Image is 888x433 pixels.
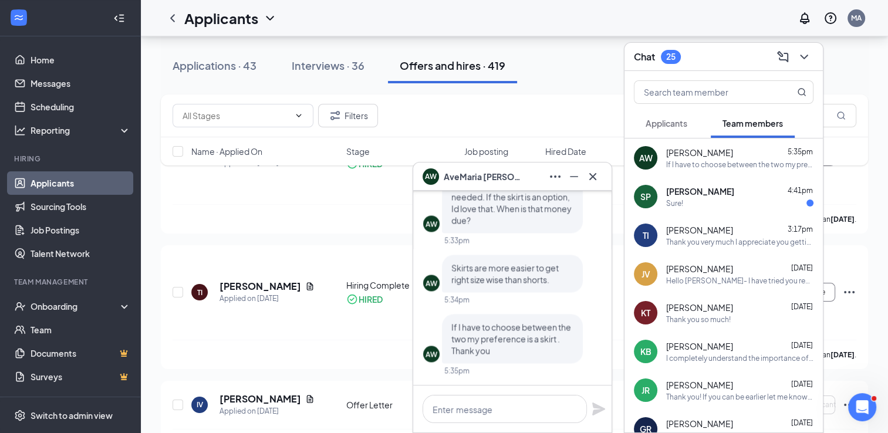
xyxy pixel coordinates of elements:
svg: QuestionInfo [823,11,838,25]
svg: Ellipses [842,398,856,412]
span: [PERSON_NAME] [666,263,733,275]
svg: ComposeMessage [776,50,790,64]
svg: MagnifyingGlass [797,87,806,97]
button: Ellipses [546,167,565,186]
svg: Ellipses [548,170,562,184]
div: If I have to choose between the two my preference is a skirt . Thank you [666,160,813,170]
a: Home [31,48,131,72]
svg: ChevronDown [263,11,277,25]
svg: Settings [14,410,26,421]
div: KB [640,346,651,357]
div: JV [641,268,650,280]
div: Hiring Complete [346,279,457,291]
span: [PERSON_NAME] [666,224,733,236]
svg: CheckmarkCircle [346,293,358,305]
div: Sure! [666,198,683,208]
button: Cross [583,167,602,186]
div: Onboarding [31,300,121,312]
span: [DATE] [791,380,813,388]
span: [DATE] [791,341,813,350]
b: [DATE] [830,350,855,359]
div: MA [851,13,862,23]
span: [PERSON_NAME] [666,147,733,158]
a: Sourcing Tools [31,195,131,218]
div: Thank you very much I appreciate you getting back to me. [666,237,813,247]
h5: [PERSON_NAME] [220,280,300,293]
div: Offers and hires · 419 [400,58,505,73]
div: Reporting [31,124,131,136]
button: Filter Filters [318,104,378,127]
svg: Ellipses [842,285,856,299]
svg: ChevronDown [294,111,303,120]
svg: ChevronDown [797,50,811,64]
a: SurveysCrown [31,365,131,388]
svg: Minimize [567,170,581,184]
div: AW [426,219,437,229]
div: AW [639,152,653,164]
div: JR [641,384,650,396]
div: HIRED [359,293,383,305]
span: [DATE] [791,418,813,427]
a: ChevronLeft [166,11,180,25]
div: Interviews · 36 [292,58,364,73]
a: Messages [31,72,131,95]
span: Job posting [464,146,508,157]
div: SP [640,191,651,202]
div: 5:33pm [444,235,470,245]
div: Applications · 43 [173,58,256,73]
span: Team members [722,118,783,128]
div: Applied on [DATE] [220,405,315,417]
span: Stage [346,146,370,157]
svg: Analysis [14,124,26,136]
a: Scheduling [31,95,131,119]
svg: MagnifyingGlass [836,111,846,120]
div: IV [197,400,203,410]
span: Hired Date [545,146,586,157]
span: Skirts are more easier to get right size wise than shorts. [451,262,559,285]
div: 5:35pm [444,366,470,376]
input: Search team member [634,81,774,103]
div: Team Management [14,277,129,287]
button: ChevronDown [795,48,813,66]
svg: Cross [586,170,600,184]
a: DocumentsCrown [31,341,131,365]
div: 5:34pm [444,295,470,305]
span: [DATE] [791,302,813,311]
svg: Document [305,394,315,404]
div: I completely understand the importance of finishing my training and being ready for the role I wa... [666,353,813,363]
span: Name · Applied On [191,146,262,157]
iframe: Intercom live chat [848,393,876,421]
div: TI [643,229,649,241]
div: Switch to admin view [31,410,113,421]
span: 3:17pm [788,225,813,234]
span: If I have to choose between the two my preference is a skirt . Thank you [451,322,571,356]
div: KT [641,307,650,319]
svg: Collapse [113,12,125,24]
b: [DATE] [830,215,855,224]
div: 25 [666,52,676,62]
div: TI [197,287,202,297]
div: AW [426,278,437,288]
svg: Document [305,282,315,291]
span: Applicants [646,118,687,128]
span: [PERSON_NAME] [666,185,734,197]
span: [DATE] [791,263,813,272]
span: 4:41pm [788,186,813,195]
div: Applied on [DATE] [220,293,315,305]
svg: Notifications [798,11,812,25]
div: Offer Letter [346,399,457,411]
svg: WorkstreamLogo [13,12,25,23]
div: AW [426,349,437,359]
svg: Filter [328,109,342,123]
div: Hiring [14,154,129,164]
span: [PERSON_NAME] [666,302,733,313]
svg: Plane [592,402,606,416]
div: Thank you! If you can be earlier let me know, if not, I'll make the arrangements. Thanks!! [666,392,813,402]
a: Team [31,318,131,341]
span: AveMaria [PERSON_NAME] [444,170,526,183]
h5: [PERSON_NAME] [220,393,300,405]
button: ComposeMessage [774,48,792,66]
a: Applicants [31,171,131,195]
div: Hello [PERSON_NAME]- I have tried you reach you by email and message regarding your uniform. Are ... [666,276,813,286]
